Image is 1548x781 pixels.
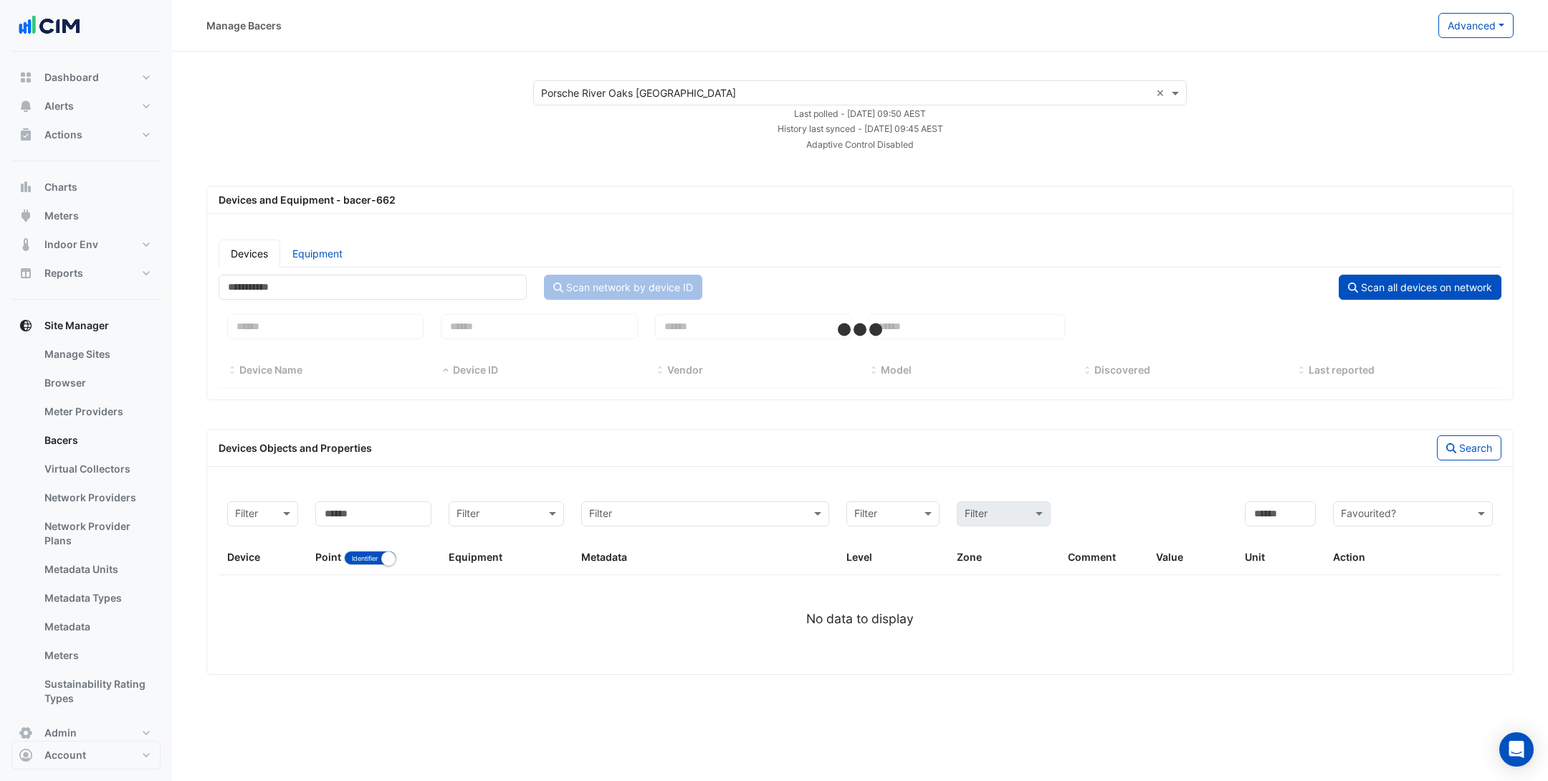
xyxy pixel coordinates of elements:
[219,610,1501,628] div: No data to display
[44,99,74,113] span: Alerts
[1333,551,1365,563] span: Action
[1156,551,1183,563] span: Value
[11,311,161,340] button: Site Manager
[655,365,665,377] span: Vendor
[206,18,282,33] div: Manage Bacers
[44,318,109,333] span: Site Manager
[581,551,627,563] span: Metadata
[11,741,161,770] button: Account
[33,455,161,483] a: Virtual Collectors
[33,555,161,584] a: Metadata Units
[44,128,82,142] span: Actions
[1437,435,1501,460] button: Search
[11,63,161,92] button: Dashboard
[19,318,33,333] app-icon: Site Manager
[1156,85,1168,100] span: Clear
[44,237,98,252] span: Indoor Env
[33,340,161,369] a: Manage Sites
[881,364,912,376] span: Model
[1499,732,1534,767] div: Open Intercom Messenger
[948,501,1059,526] div: Please select Filter first
[33,670,161,713] a: Sustainability Rating Types
[11,259,161,288] button: Reports
[33,483,161,512] a: Network Providers
[239,364,302,376] span: Device Name
[19,180,33,194] app-icon: Charts
[219,240,280,268] a: Devices
[957,551,982,563] span: Zone
[33,612,161,641] a: Metadata
[44,748,86,762] span: Account
[1339,275,1501,300] button: Scan all devices on network
[806,139,914,150] small: Adaptive Control Disabled
[19,237,33,252] app-icon: Indoor Env
[315,551,341,563] span: Point
[11,230,161,259] button: Indoor Env
[17,11,82,40] img: Company Logo
[449,551,502,563] span: Equipment
[33,641,161,670] a: Meters
[19,209,33,223] app-icon: Meters
[19,128,33,142] app-icon: Actions
[667,364,703,376] span: Vendor
[453,364,498,376] span: Device ID
[227,365,237,377] span: Device Name
[33,584,161,612] a: Metadata Types
[33,426,161,455] a: Bacers
[44,70,99,85] span: Dashboard
[33,512,161,555] a: Network Provider Plans
[1296,365,1306,377] span: Last reported
[44,209,79,223] span: Meters
[869,365,879,377] span: Model
[19,726,33,740] app-icon: Admin
[19,266,33,280] app-icon: Reports
[33,397,161,426] a: Meter Providers
[441,365,451,377] span: Device ID
[846,551,872,563] span: Level
[44,180,77,194] span: Charts
[210,192,1510,207] div: Devices and Equipment - bacer-662
[344,551,396,563] ui-switch: Toggle between object name and object identifier
[1438,13,1514,38] button: Advanced
[11,173,161,202] button: Charts
[11,120,161,149] button: Actions
[1309,364,1375,376] span: Last reported
[280,240,355,268] a: Equipment
[11,340,161,719] div: Site Manager
[219,442,372,454] span: Devices Objects and Properties
[11,92,161,120] button: Alerts
[11,202,161,230] button: Meters
[33,369,161,397] a: Browser
[794,108,926,119] small: Tue 09-Sep-2025 18:50 CDT
[11,719,161,747] button: Admin
[44,266,83,280] span: Reports
[44,726,77,740] span: Admin
[227,551,260,563] span: Device
[19,70,33,85] app-icon: Dashboard
[1068,551,1116,563] span: Comment
[1245,551,1265,563] span: Unit
[1094,364,1150,376] span: Discovered
[19,99,33,113] app-icon: Alerts
[1082,365,1092,377] span: Discovered
[778,123,943,134] small: Tue 09-Sep-2025 18:45 CDT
